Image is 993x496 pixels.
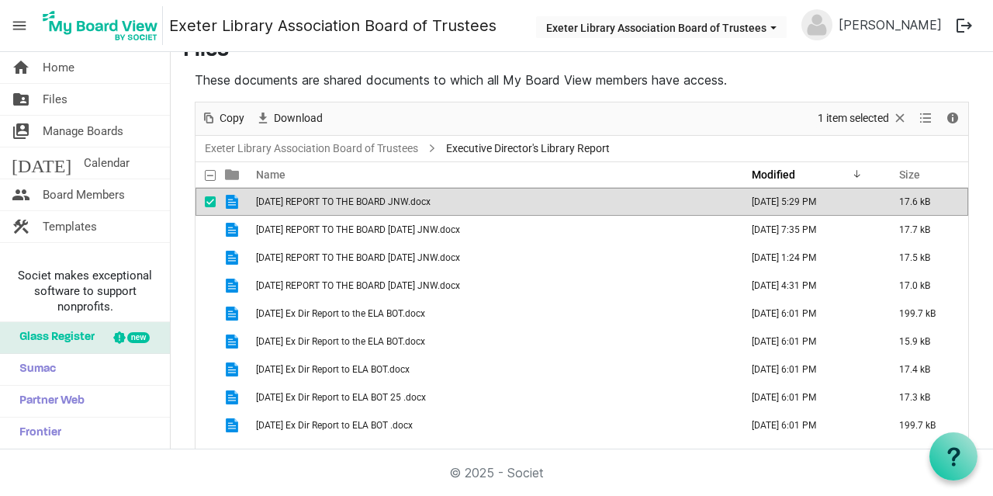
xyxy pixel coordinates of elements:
[735,300,883,328] td: May 15, 2025 6:01 PM column header Modified
[12,116,30,147] span: switch_account
[38,6,169,45] a: My Board View Logo
[43,84,67,115] span: Files
[883,272,968,300] td: 17.0 kB is template cell column header Size
[735,356,883,383] td: May 15, 2025 6:01 PM column header Modified
[536,16,787,38] button: Exeter Library Association Board of Trustees dropdownbutton
[251,300,735,328] td: 2025 February Ex Dir Report to the ELA BOT.docx is template cell column header Name
[883,411,968,439] td: 199.7 kB is template cell column header Size
[883,300,968,328] td: 199.7 kB is template cell column header Size
[883,383,968,411] td: 17.3 kB is template cell column header Size
[251,356,735,383] td: 2025 APRIL Ex Dir Report to ELA BOT.docx is template cell column header Name
[195,356,216,383] td: checkbox
[12,147,71,179] span: [DATE]
[735,411,883,439] td: May 15, 2025 6:01 PM column header Modified
[251,188,735,216] td: 2025 SEPTEMBER REPORT TO THE BOARD JNW.docx is template cell column header Name
[195,383,216,411] td: checkbox
[216,244,251,272] td: is template cell column header type
[948,9,981,42] button: logout
[256,420,413,431] span: [DATE] Ex Dir Report to ELA BOT .docx
[43,179,125,210] span: Board Members
[218,109,246,128] span: Copy
[195,216,216,244] td: checkbox
[216,411,251,439] td: is template cell column header type
[12,52,30,83] span: home
[216,356,251,383] td: is template cell column header type
[12,211,30,242] span: construction
[449,465,544,480] a: © 2025 - Societ
[256,392,426,403] span: [DATE] Ex Dir Report to ELA BOT 25 .docx
[216,216,251,244] td: is template cell column header type
[84,147,130,179] span: Calendar
[815,109,911,128] button: Selection
[883,188,968,216] td: 17.6 kB is template cell column header Size
[216,188,251,216] td: is template cell column header type
[12,322,95,353] span: Glass Register
[43,211,97,242] span: Templates
[12,354,56,385] span: Sumac
[251,216,735,244] td: 2025 AUGUST REPORT TO THE BOARD 07 28 2025 JNW.docx is template cell column header Name
[43,116,123,147] span: Manage Boards
[735,188,883,216] td: September 08, 2025 5:29 PM column header Modified
[43,52,74,83] span: Home
[38,6,163,45] img: My Board View Logo
[735,383,883,411] td: May 15, 2025 6:01 PM column header Modified
[256,364,410,375] span: [DATE] Ex Dir Report to ELA BOT.docx
[195,328,216,356] td: checkbox
[256,168,285,181] span: Name
[195,272,216,300] td: checkbox
[251,272,735,300] td: 2025 JUNE REPORT TO THE BOARD 05 29 2025 JNW.docx is template cell column header Name
[812,102,913,135] div: Clear selection
[913,102,939,135] div: View
[169,10,496,41] a: Exeter Library Association Board of Trustees
[202,139,421,158] a: Exeter Library Association Board of Trustees
[899,168,920,181] span: Size
[251,411,735,439] td: 2025 MARCH Ex Dir Report to ELA BOT .docx is template cell column header Name
[12,179,30,210] span: people
[216,383,251,411] td: is template cell column header type
[251,244,735,272] td: 2025 JULY REPORT TO THE BOARD 06 18 2025 JNW.docx is template cell column header Name
[735,272,883,300] td: June 09, 2025 4:31 PM column header Modified
[256,224,460,235] span: [DATE] REPORT TO THE BOARD [DATE] JNW.docx
[816,109,891,128] span: 1 item selected
[5,11,34,40] span: menu
[801,9,832,40] img: no-profile-picture.svg
[256,196,431,207] span: [DATE] REPORT TO THE BOARD JNW.docx
[256,280,460,291] span: [DATE] REPORT TO THE BOARD [DATE] JNW.docx
[883,244,968,272] td: 17.5 kB is template cell column header Size
[251,383,735,411] td: 2025 MAY Ex Dir Report to ELA BOT 25 .docx is template cell column header Name
[199,109,247,128] button: Copy
[216,272,251,300] td: is template cell column header type
[916,109,935,128] button: View dropdownbutton
[883,216,968,244] td: 17.7 kB is template cell column header Size
[735,216,883,244] td: August 11, 2025 7:35 PM column header Modified
[943,109,964,128] button: Details
[883,328,968,356] td: 15.9 kB is template cell column header Size
[256,336,425,347] span: [DATE] Ex Dir Report to the ELA BOT.docx
[443,139,613,158] span: Executive Director's Library Report
[735,328,883,356] td: May 15, 2025 6:01 PM column header Modified
[195,411,216,439] td: checkbox
[256,252,460,263] span: [DATE] REPORT TO THE BOARD [DATE] JNW.docx
[7,268,163,314] span: Societ makes exceptional software to support nonprofits.
[735,244,883,272] td: July 08, 2025 1:24 PM column header Modified
[251,328,735,356] td: 2025 January Ex Dir Report to the ELA BOT.docx is template cell column header Name
[195,300,216,328] td: checkbox
[195,244,216,272] td: checkbox
[12,418,61,449] span: Frontier
[832,9,948,40] a: [PERSON_NAME]
[253,109,326,128] button: Download
[272,109,324,128] span: Download
[752,168,795,181] span: Modified
[250,102,328,135] div: Download
[195,71,969,89] p: These documents are shared documents to which all My Board View members have access.
[12,386,85,417] span: Partner Web
[195,102,250,135] div: Copy
[256,308,425,319] span: [DATE] Ex Dir Report to the ELA BOT.docx
[883,356,968,383] td: 17.4 kB is template cell column header Size
[127,332,150,343] div: new
[939,102,966,135] div: Details
[12,84,30,115] span: folder_shared
[195,188,216,216] td: checkbox
[216,300,251,328] td: is template cell column header type
[216,328,251,356] td: is template cell column header type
